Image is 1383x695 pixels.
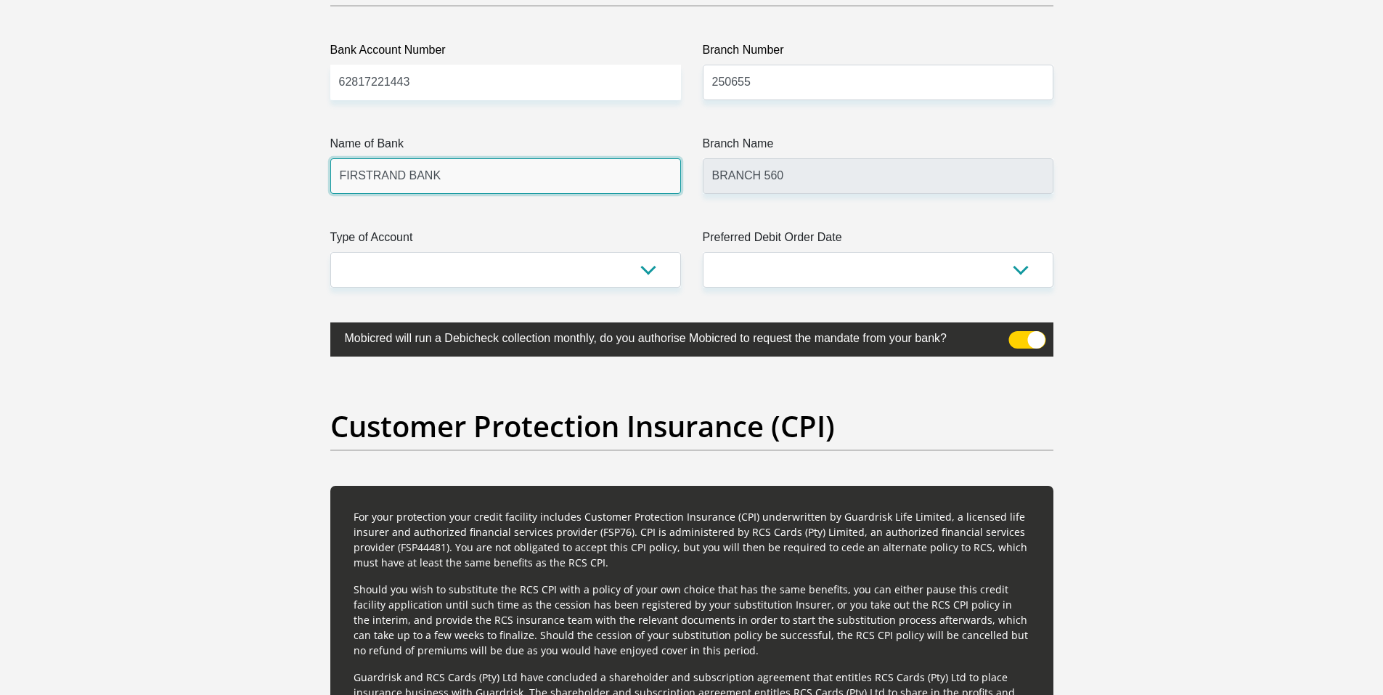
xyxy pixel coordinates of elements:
input: Name of Bank [330,158,681,194]
label: Name of Bank [330,135,681,158]
input: Branch Number [703,65,1053,100]
label: Type of Account [330,229,681,252]
label: Mobicred will run a Debicheck collection monthly, do you authorise Mobicred to request the mandat... [330,322,981,351]
input: Branch Name [703,158,1053,194]
label: Branch Name [703,135,1053,158]
p: Should you wish to substitute the RCS CPI with a policy of your own choice that has the same bene... [354,582,1030,658]
p: For your protection your credit facility includes Customer Protection Insurance (CPI) underwritte... [354,509,1030,570]
h2: Customer Protection Insurance (CPI) [330,409,1053,444]
input: Bank Account Number [330,65,681,100]
label: Branch Number [703,41,1053,65]
label: Preferred Debit Order Date [703,229,1053,252]
label: Bank Account Number [330,41,681,65]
